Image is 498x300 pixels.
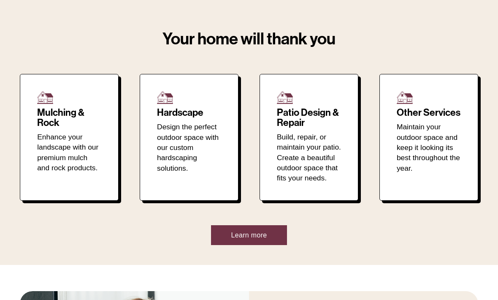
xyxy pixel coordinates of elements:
[20,27,478,50] p: Your home will thank you
[37,132,101,173] p: Enhance your landscape with our premium mulch and rock products.
[397,122,461,173] p: Maintain your outdoor space and keep it looking its best throughout the year.
[277,132,341,183] p: Build, repair, or maintain your patio. Create a beautiful outdoor space that fits your needs.
[157,108,221,118] h2: Hardscape
[277,108,341,128] h2: Patio Design & Repair
[157,122,221,173] p: Design the perfect outdoor space with our custom hardscaping solutions.
[37,108,101,128] h2: Mulching & Rock
[211,225,287,245] a: Learn more
[397,108,461,118] h2: Other Services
